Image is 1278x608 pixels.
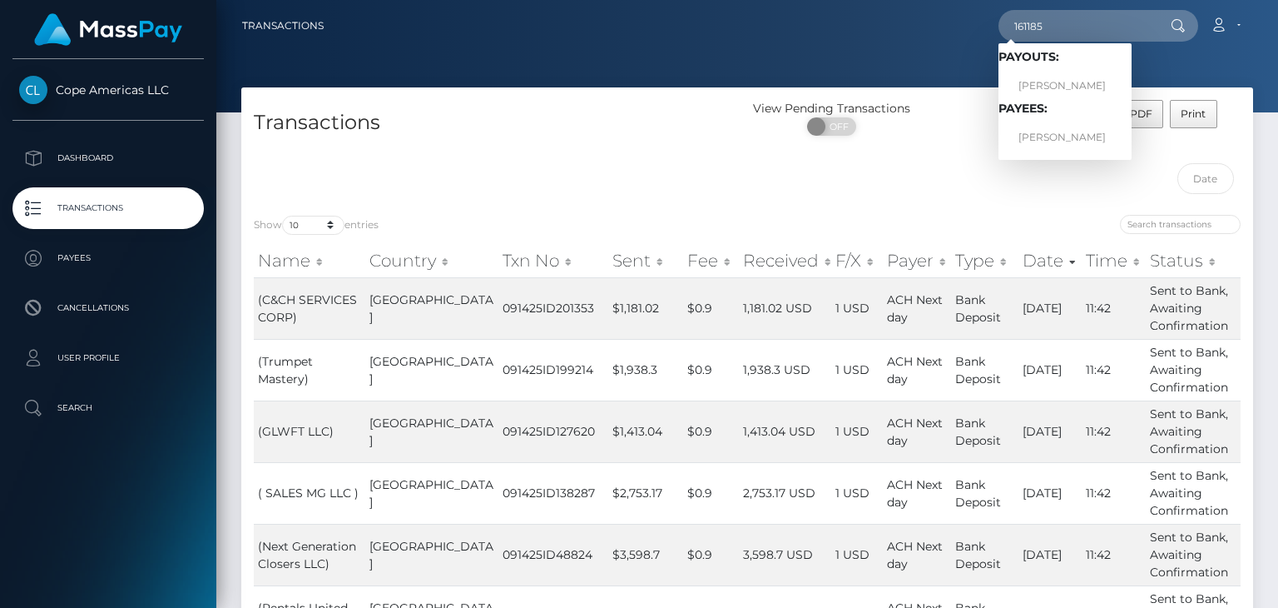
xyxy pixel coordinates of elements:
th: Date: activate to sort column ascending [1018,244,1082,277]
button: PDF [1118,100,1163,128]
h6: Payees: [998,102,1132,116]
th: Type: activate to sort column ascending [951,244,1018,277]
h6: Payouts: [998,50,1132,64]
a: [PERSON_NAME] [998,122,1132,153]
td: $0.9 [683,462,738,524]
h4: Transactions [254,108,735,137]
span: ACH Next day [887,354,943,386]
button: Print [1170,100,1217,128]
a: Dashboard [12,137,204,179]
a: Transactions [242,8,324,43]
p: Cancellations [19,296,197,321]
td: [GEOGRAPHIC_DATA] [365,277,498,339]
td: 2,753.17 USD [739,462,831,524]
td: [GEOGRAPHIC_DATA] [365,339,498,401]
td: $3,598.7 [608,524,683,586]
td: Bank Deposit [951,401,1018,462]
td: [DATE] [1018,277,1082,339]
span: (Next Generation Closers LLC) [258,539,356,571]
td: Bank Deposit [951,277,1018,339]
td: 091425ID199214 [498,339,608,401]
td: Sent to Bank, Awaiting Confirmation [1146,277,1241,339]
th: Payer: activate to sort column ascending [883,244,951,277]
td: Sent to Bank, Awaiting Confirmation [1146,339,1241,401]
td: $0.9 [683,277,738,339]
th: Status: activate to sort column ascending [1146,244,1241,277]
p: Transactions [19,196,197,221]
p: Payees [19,246,197,271]
a: Transactions [12,187,204,229]
td: 1,938.3 USD [739,339,831,401]
td: 1 USD [831,401,883,462]
td: Bank Deposit [951,339,1018,401]
span: Cope Americas LLC [12,82,204,97]
td: Bank Deposit [951,462,1018,524]
td: Bank Deposit [951,524,1018,586]
span: ACH Next day [887,539,943,571]
th: Time: activate to sort column ascending [1082,244,1146,277]
th: Sent: activate to sort column ascending [608,244,683,277]
td: 1 USD [831,277,883,339]
td: 1,181.02 USD [739,277,831,339]
td: [GEOGRAPHIC_DATA] [365,462,498,524]
td: $1,181.02 [608,277,683,339]
span: ( SALES MG LLC ) [258,486,359,501]
td: 091425ID201353 [498,277,608,339]
th: Fee: activate to sort column ascending [683,244,738,277]
td: 1,413.04 USD [739,401,831,462]
td: 091425ID138287 [498,462,608,524]
td: $1,938.3 [608,339,683,401]
input: Search... [998,10,1155,42]
td: 091425ID48824 [498,524,608,586]
p: Dashboard [19,146,197,171]
a: Cancellations [12,287,204,329]
span: OFF [816,117,858,136]
td: 1 USD [831,524,883,586]
img: Cope Americas LLC [19,76,47,104]
a: Payees [12,237,204,279]
td: [DATE] [1018,401,1082,462]
label: Show entries [254,216,379,235]
a: User Profile [12,337,204,379]
span: Print [1181,107,1206,120]
span: ACH Next day [887,477,943,510]
td: 3,598.7 USD [739,524,831,586]
span: ACH Next day [887,292,943,325]
th: Txn No: activate to sort column ascending [498,244,608,277]
img: MassPay Logo [34,13,182,46]
td: $1,413.04 [608,401,683,462]
td: 1 USD [831,462,883,524]
input: Search transactions [1120,215,1241,234]
th: Received: activate to sort column ascending [739,244,831,277]
td: [GEOGRAPHIC_DATA] [365,401,498,462]
th: Country: activate to sort column ascending [365,244,498,277]
th: Name: activate to sort column ascending [254,244,365,277]
td: 091425ID127620 [498,401,608,462]
td: $2,753.17 [608,462,683,524]
td: [DATE] [1018,524,1082,586]
td: [DATE] [1018,339,1082,401]
span: (GLWFT LLC) [258,424,334,439]
td: Sent to Bank, Awaiting Confirmation [1146,524,1241,586]
a: Search [12,387,204,429]
select: Showentries [282,216,344,235]
p: Search [19,396,197,421]
input: Date filter [1177,163,1235,194]
td: 11:42 [1082,339,1146,401]
th: F/X: activate to sort column ascending [831,244,883,277]
td: 1 USD [831,339,883,401]
a: [PERSON_NAME] [998,71,1132,102]
td: 11:42 [1082,401,1146,462]
span: (C&CH SERVICES CORP) [258,292,357,325]
div: View Pending Transactions [747,100,916,117]
td: [DATE] [1018,462,1082,524]
td: Sent to Bank, Awaiting Confirmation [1146,462,1241,524]
td: $0.9 [683,339,738,401]
td: 11:42 [1082,462,1146,524]
span: (Trumpet Mastery) [258,354,313,386]
td: $0.9 [683,401,738,462]
td: 11:42 [1082,277,1146,339]
span: ACH Next day [887,416,943,448]
span: PDF [1130,107,1152,120]
td: [GEOGRAPHIC_DATA] [365,524,498,586]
